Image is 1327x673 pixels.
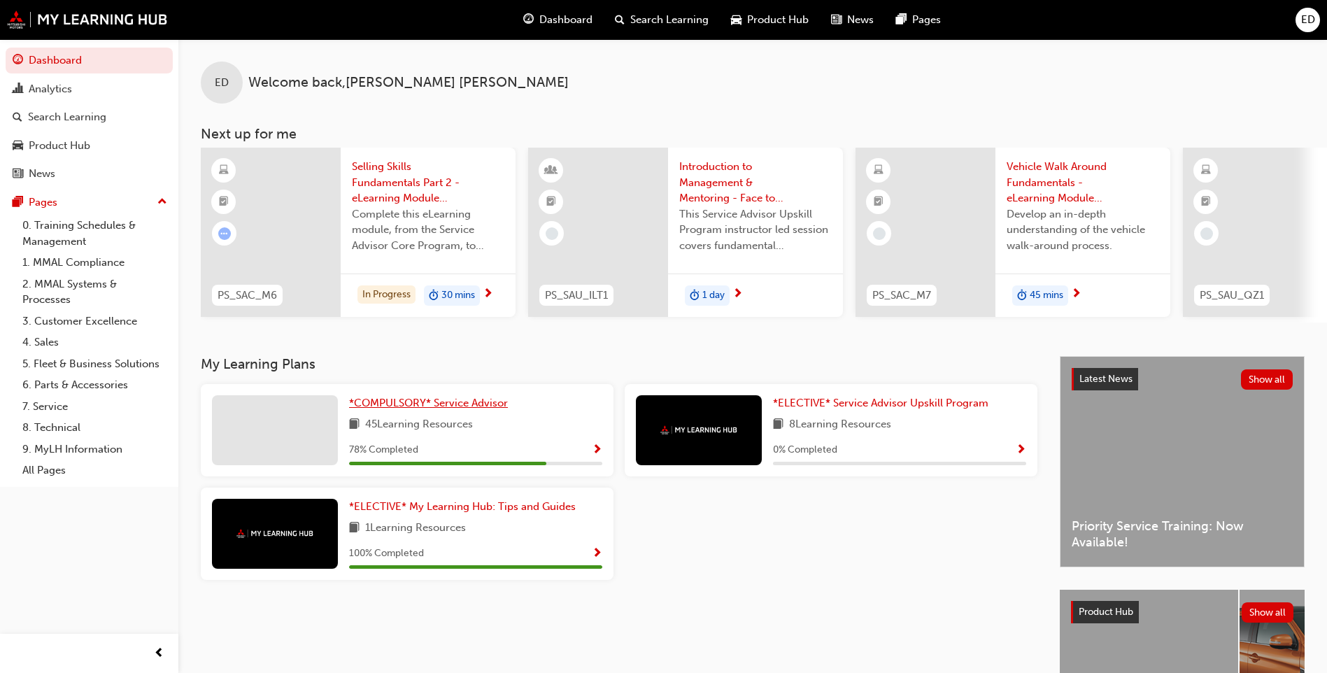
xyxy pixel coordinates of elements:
a: Analytics [6,76,173,102]
span: This Service Advisor Upskill Program instructor led session covers fundamental management styles ... [679,206,832,254]
span: ED [215,75,229,91]
button: ED [1296,8,1320,32]
a: News [6,161,173,187]
a: 3. Customer Excellence [17,311,173,332]
span: 1 Learning Resources [365,520,466,537]
span: book-icon [349,416,360,434]
button: Show Progress [1016,441,1026,459]
a: 4. Sales [17,332,173,353]
span: pages-icon [13,197,23,209]
span: Welcome back , [PERSON_NAME] [PERSON_NAME] [248,75,569,91]
a: *ELECTIVE* Service Advisor Upskill Program [773,395,994,411]
a: All Pages [17,460,173,481]
div: Analytics [29,81,72,97]
span: learningResourceType_ELEARNING-icon [1201,162,1211,180]
img: mmal [660,425,737,434]
a: 2. MMAL Systems & Processes [17,274,173,311]
a: car-iconProduct Hub [720,6,820,34]
span: Selling Skills Fundamentals Part 2 - eLearning Module (Service Advisor Core Program) [352,159,504,206]
a: Search Learning [6,104,173,130]
span: Priority Service Training: Now Available! [1072,518,1293,550]
a: guage-iconDashboard [512,6,604,34]
div: Product Hub [29,138,90,154]
span: Pages [912,12,941,28]
div: Search Learning [28,109,106,125]
a: *ELECTIVE* My Learning Hub: Tips and Guides [349,499,581,515]
span: booktick-icon [1201,193,1211,211]
span: Dashboard [539,12,592,28]
span: search-icon [13,111,22,124]
span: Product Hub [1079,606,1133,618]
span: 78 % Completed [349,442,418,458]
a: 1. MMAL Compliance [17,252,173,274]
span: book-icon [773,416,783,434]
span: *COMPULSORY* Service Advisor [349,397,508,409]
a: Dashboard [6,48,173,73]
button: Show all [1242,602,1294,623]
span: News [847,12,874,28]
a: Latest NewsShow allPriority Service Training: Now Available! [1060,356,1305,567]
button: Show Progress [592,441,602,459]
span: learningResourceType_INSTRUCTOR_LED-icon [546,162,556,180]
button: Pages [6,190,173,215]
button: Show all [1241,369,1293,390]
span: guage-icon [523,11,534,29]
span: car-icon [13,140,23,153]
span: learningRecordVerb_NONE-icon [873,227,886,240]
a: 7. Service [17,396,173,418]
span: *ELECTIVE* My Learning Hub: Tips and Guides [349,500,576,513]
span: 30 mins [441,288,475,304]
span: 1 day [702,288,725,304]
span: ED [1301,12,1315,28]
a: Latest NewsShow all [1072,368,1293,390]
span: next-icon [1071,288,1081,301]
a: PS_SAC_M7Vehicle Walk Around Fundamentals - eLearning Module (Service Advisor Core Program)Develo... [856,148,1170,317]
span: duration-icon [1017,287,1027,305]
span: 45 mins [1030,288,1063,304]
span: next-icon [483,288,493,301]
a: PS_SAU_ILT1Introduction to Management & Mentoring - Face to Face Instructor Led Training (Service... [528,148,843,317]
span: book-icon [349,520,360,537]
span: booktick-icon [219,193,229,211]
span: Product Hub [747,12,809,28]
span: Show Progress [592,444,602,457]
span: learningRecordVerb_ATTEMPT-icon [218,227,231,240]
div: News [29,166,55,182]
span: PS_SAU_QZ1 [1200,288,1264,304]
a: pages-iconPages [885,6,952,34]
span: Complete this eLearning module, from the Service Advisor Core Program, to develop an understandin... [352,206,504,254]
span: 8 Learning Resources [789,416,891,434]
a: Product HubShow all [1071,601,1293,623]
span: search-icon [615,11,625,29]
span: 45 Learning Resources [365,416,473,434]
div: Pages [29,194,57,211]
a: search-iconSearch Learning [604,6,720,34]
button: Show Progress [592,545,602,562]
h3: My Learning Plans [201,356,1037,372]
a: 0. Training Schedules & Management [17,215,173,252]
span: news-icon [831,11,842,29]
span: Latest News [1079,373,1133,385]
span: learningRecordVerb_NONE-icon [546,227,558,240]
img: mmal [7,10,168,29]
span: duration-icon [429,287,439,305]
span: guage-icon [13,55,23,67]
span: duration-icon [690,287,700,305]
span: up-icon [157,193,167,211]
a: PS_SAC_M6Selling Skills Fundamentals Part 2 - eLearning Module (Service Advisor Core Program)Comp... [201,148,516,317]
span: 0 % Completed [773,442,837,458]
span: PS_SAC_M6 [218,288,277,304]
a: 6. Parts & Accessories [17,374,173,396]
span: news-icon [13,168,23,180]
a: 5. Fleet & Business Solutions [17,353,173,375]
span: Show Progress [592,548,602,560]
span: next-icon [732,288,743,301]
span: learningRecordVerb_NONE-icon [1200,227,1213,240]
span: PS_SAU_ILT1 [545,288,608,304]
span: Introduction to Management & Mentoring - Face to Face Instructor Led Training (Service Advisor Up... [679,159,832,206]
span: Develop an in-depth understanding of the vehicle walk-around process. [1007,206,1159,254]
a: *COMPULSORY* Service Advisor [349,395,513,411]
img: mmal [236,529,313,538]
span: PS_SAC_M7 [872,288,931,304]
